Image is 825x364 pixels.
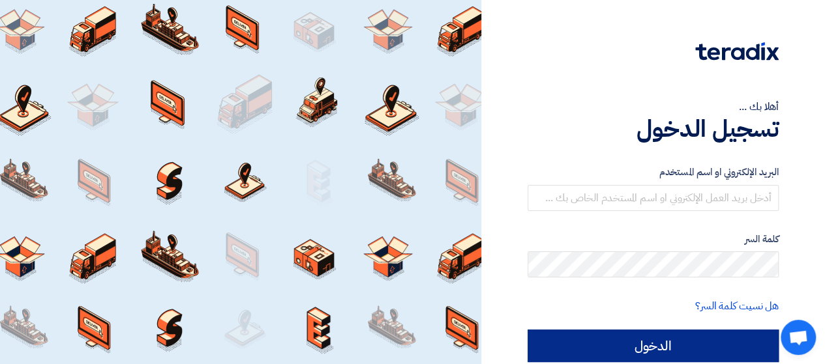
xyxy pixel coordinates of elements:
[695,298,779,314] a: هل نسيت كلمة السر؟
[528,232,779,247] label: كلمة السر
[695,42,779,61] img: Teradix logo
[528,115,779,143] h1: تسجيل الدخول
[528,99,779,115] div: أهلا بك ...
[781,320,816,355] a: دردشة مفتوحة
[528,329,779,362] input: الدخول
[528,185,779,211] input: أدخل بريد العمل الإلكتروني او اسم المستخدم الخاص بك ...
[528,165,779,180] label: البريد الإلكتروني او اسم المستخدم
